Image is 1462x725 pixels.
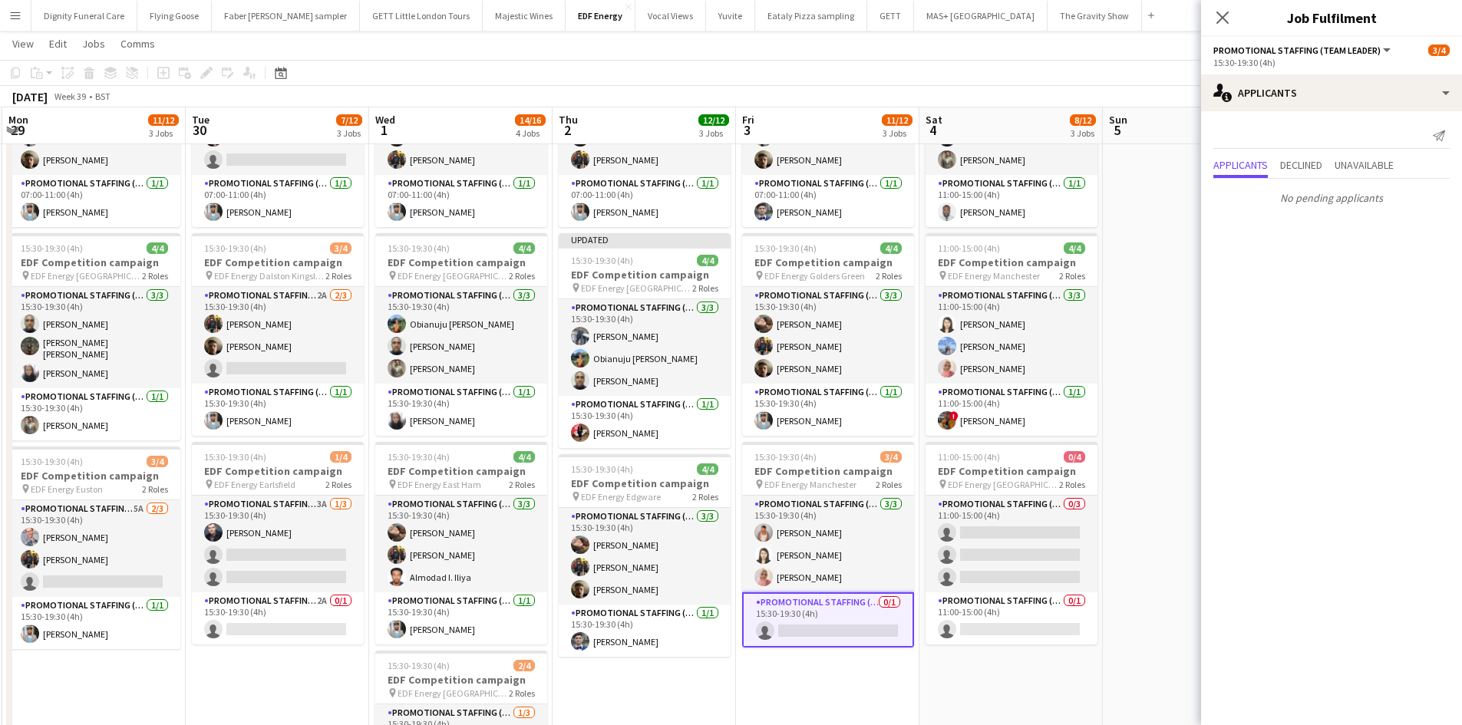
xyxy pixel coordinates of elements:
span: Unavailable [1335,160,1394,170]
button: Eataly Pizza sampling [755,1,867,31]
button: Majestic Wines [483,1,566,31]
span: Edit [49,37,67,51]
div: Applicants [1201,74,1462,111]
span: Promotional Staffing (Team Leader) [1213,44,1381,56]
span: Jobs [82,37,105,51]
a: Edit [43,34,73,54]
button: Vocal Views [635,1,706,31]
span: Declined [1280,160,1322,170]
span: Week 39 [51,91,89,102]
div: 15:30-19:30 (4h) [1213,57,1450,68]
span: View [12,37,34,51]
button: GETT [867,1,914,31]
button: EDF Energy [566,1,635,31]
a: Comms [114,34,161,54]
p: No pending applicants [1201,185,1462,211]
button: Flying Goose [137,1,212,31]
button: Yuvite [706,1,755,31]
div: [DATE] [12,89,48,104]
a: View [6,34,40,54]
span: Applicants [1213,160,1268,170]
button: Dignity Funeral Care [31,1,137,31]
button: Promotional Staffing (Team Leader) [1213,44,1393,56]
button: GETT Little London Tours [360,1,483,31]
span: 3/4 [1428,44,1450,56]
h3: Job Fulfilment [1201,8,1462,28]
button: MAS+ [GEOGRAPHIC_DATA] [914,1,1048,31]
button: Faber [PERSON_NAME] sampler [212,1,360,31]
div: BST [95,91,111,102]
a: Jobs [76,34,111,54]
span: Comms [120,37,155,51]
button: The Gravity Show [1048,1,1142,31]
